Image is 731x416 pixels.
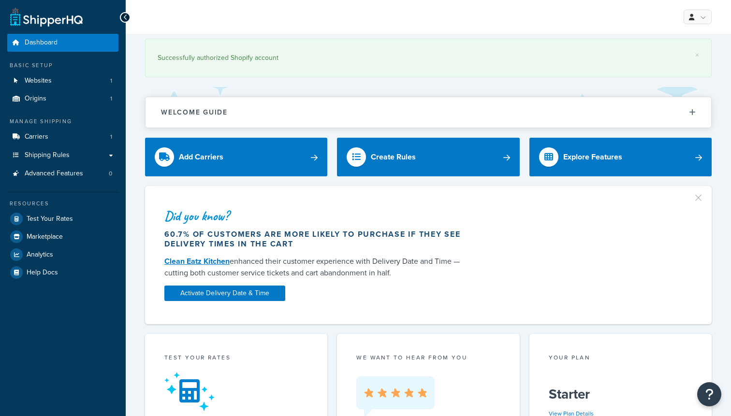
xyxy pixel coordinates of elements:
li: Origins [7,90,118,108]
span: Marketplace [27,233,63,241]
a: Shipping Rules [7,146,118,164]
div: Resources [7,200,118,208]
p: we want to hear from you [356,353,500,362]
span: Help Docs [27,269,58,277]
a: Explore Features [529,138,712,176]
div: Add Carriers [179,150,223,164]
a: Dashboard [7,34,118,52]
button: Open Resource Center [697,382,721,406]
li: Advanced Features [7,165,118,183]
a: × [695,51,699,59]
a: Add Carriers [145,138,327,176]
div: Explore Features [563,150,622,164]
span: Websites [25,77,52,85]
div: Successfully authorized Shopify account [158,51,699,65]
span: Test Your Rates [27,215,73,223]
div: Create Rules [371,150,416,164]
span: Advanced Features [25,170,83,178]
div: enhanced their customer experience with Delivery Date and Time — cutting both customer service ti... [164,256,462,279]
div: Manage Shipping [7,117,118,126]
div: Did you know? [164,209,462,223]
a: Clean Eatz Kitchen [164,256,230,267]
span: Dashboard [25,39,58,47]
button: Welcome Guide [146,97,711,128]
a: Test Your Rates [7,210,118,228]
span: Carriers [25,133,48,141]
h5: Starter [549,387,692,402]
span: 1 [110,77,112,85]
span: 1 [110,95,112,103]
a: Help Docs [7,264,118,281]
div: Your Plan [549,353,692,364]
a: Marketplace [7,228,118,245]
a: Activate Delivery Date & Time [164,286,285,301]
a: Carriers1 [7,128,118,146]
span: Origins [25,95,46,103]
span: 0 [109,170,112,178]
a: Websites1 [7,72,118,90]
span: Shipping Rules [25,151,70,159]
a: Advanced Features0 [7,165,118,183]
a: Analytics [7,246,118,263]
a: Create Rules [337,138,519,176]
li: Websites [7,72,118,90]
h2: Welcome Guide [161,109,228,116]
span: Analytics [27,251,53,259]
li: Carriers [7,128,118,146]
span: 1 [110,133,112,141]
div: Basic Setup [7,61,118,70]
div: 60.7% of customers are more likely to purchase if they see delivery times in the cart [164,230,462,249]
div: Test your rates [164,353,308,364]
a: Origins1 [7,90,118,108]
